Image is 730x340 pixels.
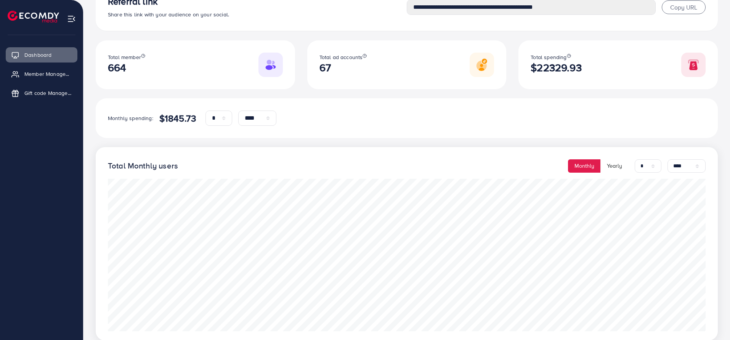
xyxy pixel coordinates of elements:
[470,53,494,77] img: Responsive image
[108,114,153,123] p: Monthly spending:
[6,85,77,101] a: Gift code Management
[6,66,77,82] a: Member Management
[319,53,363,61] span: Total ad accounts
[6,47,77,63] a: Dashboard
[24,70,72,78] span: Member Management
[108,11,229,18] span: Share this link with your audience on your social.
[681,53,706,77] img: Responsive image
[67,14,76,23] img: menu
[531,61,581,74] h2: $22329.93
[670,3,697,11] span: Copy URL
[319,61,367,74] h2: 67
[24,89,72,97] span: Gift code Management
[258,53,283,77] img: Responsive image
[159,113,196,124] h4: $1845.73
[24,51,51,59] span: Dashboard
[531,53,566,61] span: Total spending
[568,159,601,173] button: Monthly
[698,306,724,334] iframe: Chat
[108,61,145,74] h2: 664
[108,161,178,171] h4: Total Monthly users
[108,53,141,61] span: Total member
[600,159,629,173] button: Yearly
[8,11,59,22] img: logo
[662,0,706,14] button: Copy URL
